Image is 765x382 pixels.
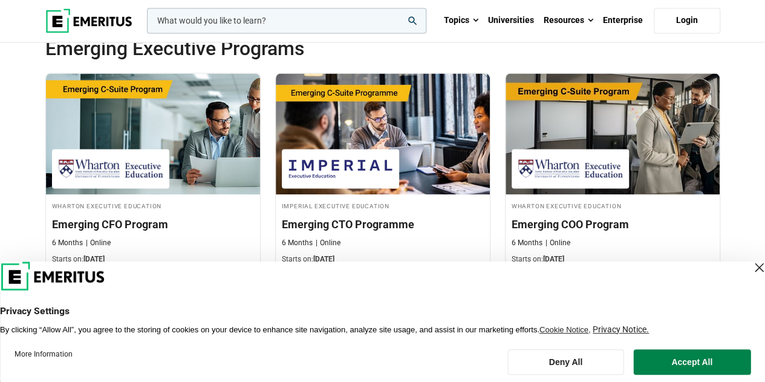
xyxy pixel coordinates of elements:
[276,73,490,194] img: Emerging CTO Programme | Online Business Management Course
[313,255,334,263] span: [DATE]
[543,255,564,263] span: [DATE]
[45,36,653,61] h2: Emerging Executive Programs
[506,73,720,194] img: Emerging COO Program | Online Supply Chain and Operations Course
[52,200,254,211] h4: Wharton Executive Education
[545,238,570,248] p: Online
[512,217,714,232] h3: Emerging COO Program
[316,238,340,248] p: Online
[512,254,714,265] p: Starts on:
[512,238,542,248] p: 6 Months
[288,155,393,182] img: Imperial Executive Education
[147,8,426,33] input: woocommerce-product-search-field-0
[46,73,260,194] img: Emerging CFO Program | Online Finance Course
[276,73,490,271] a: Business Management Course by Imperial Executive Education - September 25, 2025 Imperial Executiv...
[506,73,720,271] a: Supply Chain and Operations Course by Wharton Executive Education - September 23, 2025 Wharton Ex...
[282,254,484,265] p: Starts on:
[282,217,484,232] h3: Emerging CTO Programme
[282,200,484,211] h4: Imperial Executive Education
[83,255,105,263] span: [DATE]
[282,238,313,248] p: 6 Months
[518,155,623,182] img: Wharton Executive Education
[654,8,720,33] a: Login
[512,200,714,211] h4: Wharton Executive Education
[46,73,260,271] a: Finance Course by Wharton Executive Education - September 25, 2025 Wharton Executive Education Wh...
[52,238,83,248] p: 6 Months
[52,254,254,265] p: Starts on:
[58,155,163,182] img: Wharton Executive Education
[86,238,111,248] p: Online
[52,217,254,232] h3: Emerging CFO Program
